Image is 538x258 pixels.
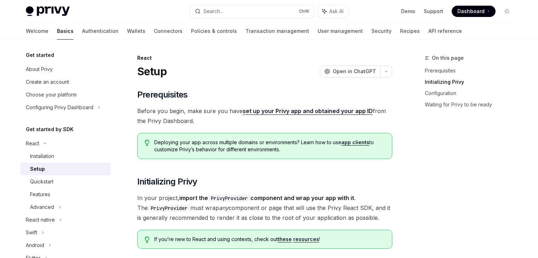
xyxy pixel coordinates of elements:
[20,163,111,175] a: Setup
[341,139,369,146] a: app clients
[293,236,319,242] a: resources
[26,6,70,16] img: light logo
[26,241,44,250] div: Android
[179,194,354,201] strong: import the component and wrap your app with it
[191,23,237,40] a: Policies & controls
[428,23,462,40] a: API reference
[278,236,292,242] a: these
[26,23,48,40] a: Welcome
[26,51,54,59] h5: Get started
[154,236,384,243] span: If you’re new to React and using contexts, check out !
[26,125,74,134] h5: Get started by SDK
[26,216,55,224] div: React native
[30,203,54,211] div: Advanced
[401,8,415,15] a: Demo
[26,228,37,237] div: Swift
[26,90,77,99] div: Choose your platform
[57,23,74,40] a: Basics
[20,150,111,163] a: Installation
[137,106,392,126] span: Before you begin, make sure you have from the Privy Dashboard.
[318,23,363,40] a: User management
[457,8,485,15] span: Dashboard
[20,88,111,101] a: Choose your platform
[137,176,197,187] span: Initializing Privy
[219,204,228,211] em: any
[320,65,380,77] button: Open in ChatGPT
[137,54,392,61] div: React
[30,190,50,199] div: Features
[432,54,464,62] span: On this page
[30,177,53,186] div: Quickstart
[299,8,310,14] span: Ctrl K
[190,5,314,18] button: Search...CtrlK
[145,236,150,243] svg: Tip
[317,5,348,18] button: Ask AI
[137,193,392,223] span: In your project, . The must wrap component or page that will use the Privy React SDK, and it is g...
[371,23,392,40] a: Security
[425,99,518,110] a: Waiting for Privy to be ready
[26,103,93,112] div: Configuring Privy Dashboard
[20,175,111,188] a: Quickstart
[26,65,53,74] div: About Privy
[245,23,309,40] a: Transaction management
[30,165,45,173] div: Setup
[30,152,54,160] div: Installation
[203,7,223,16] div: Search...
[127,23,145,40] a: Wallets
[137,89,188,100] span: Prerequisites
[26,139,39,148] div: React
[452,6,496,17] a: Dashboard
[20,76,111,88] a: Create an account
[329,8,343,15] span: Ask AI
[400,23,420,40] a: Recipes
[145,140,150,146] svg: Tip
[425,76,518,88] a: Initializing Privy
[501,6,513,17] button: Toggle dark mode
[137,65,167,78] h1: Setup
[425,65,518,76] a: Prerequisites
[243,107,373,115] a: set up your Privy app and obtained your app ID
[20,63,111,76] a: About Privy
[208,194,250,202] code: PrivyProvider
[333,68,376,75] span: Open in ChatGPT
[148,204,190,212] code: PrivyProvider
[154,23,183,40] a: Connectors
[26,78,69,86] div: Create an account
[20,188,111,201] a: Features
[424,8,443,15] a: Support
[82,23,118,40] a: Authentication
[425,88,518,99] a: Configuration
[154,139,384,153] span: Deploying your app across multiple domains or environments? Learn how to use to customize Privy’s...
